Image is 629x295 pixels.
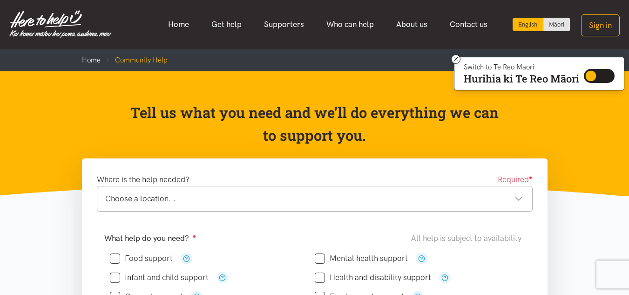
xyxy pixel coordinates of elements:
[9,10,111,38] img: Home
[157,14,200,34] a: Home
[513,18,543,31] div: Current language
[464,75,579,83] p: Hurihia ki Te Reo Māori
[529,174,533,181] sup: ●
[200,14,253,34] a: Get help
[315,274,431,281] label: Health and disability support
[543,18,570,31] a: Switch to Te Reo Māori
[498,173,533,186] span: Required
[315,14,385,34] a: Who can help
[129,101,500,147] p: Tell us what you need and we’ll do everything we can to support you.
[253,14,315,34] a: Supporters
[315,254,408,262] label: Mental health support
[82,56,101,64] a: Home
[513,18,570,31] div: Language toggle
[193,233,196,240] sup: ●
[104,232,196,245] label: What help do you need?
[439,14,499,34] a: Contact us
[101,55,168,66] li: Community Help
[110,254,173,262] label: Food support
[411,232,525,245] div: All help is subject to availability
[110,274,209,281] label: Infant and child support
[105,192,523,205] div: Choose a location...
[385,14,439,34] a: About us
[581,14,620,36] button: Sign in
[97,173,189,186] label: Where is the help needed?
[464,64,579,70] p: Switch to Te Reo Māori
